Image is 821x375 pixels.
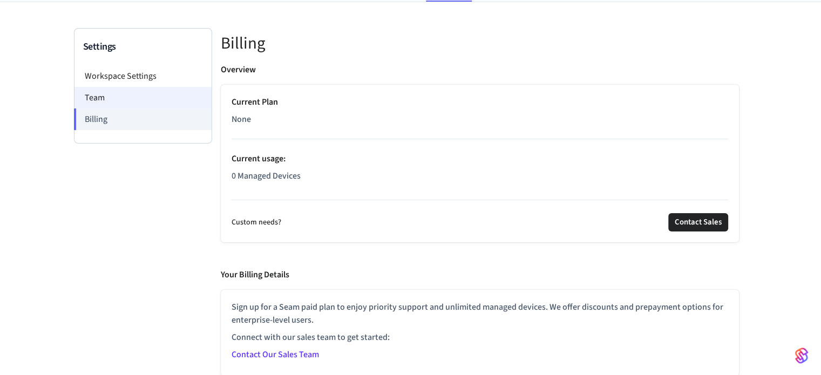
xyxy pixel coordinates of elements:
[221,268,289,281] p: Your Billing Details
[232,331,728,344] p: Connect with our sales team to get started:
[221,63,256,76] p: Overview
[795,347,808,364] img: SeamLogoGradient.69752ec5.svg
[232,169,728,182] p: 0 Managed Devices
[74,65,212,87] li: Workspace Settings
[232,152,728,165] p: Current usage :
[74,87,212,108] li: Team
[668,213,728,231] button: Contact Sales
[221,32,739,54] h5: Billing
[74,108,212,130] li: Billing
[232,349,319,360] a: Contact Our Sales Team
[232,96,728,108] p: Current Plan
[232,113,251,126] span: None
[232,301,728,326] p: Sign up for a Seam paid plan to enjoy priority support and unlimited managed devices. We offer di...
[83,39,203,54] h3: Settings
[232,213,728,231] div: Custom needs?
